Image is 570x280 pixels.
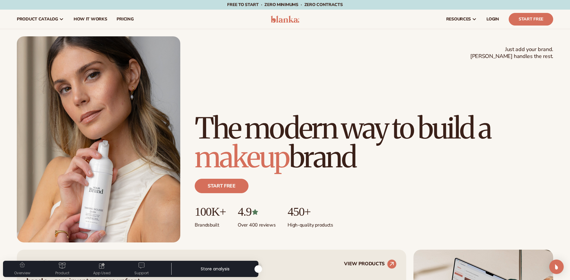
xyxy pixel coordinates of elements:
[112,10,138,29] a: pricing
[195,205,226,218] p: 100K+
[482,10,504,29] a: LOGIN
[17,36,180,242] img: Female holding tanning mousse.
[195,218,226,228] p: Brands built
[93,270,111,276] div: App Used
[69,10,112,29] a: How It Works
[74,17,107,22] span: How It Works
[288,205,333,218] p: 450+
[195,179,248,193] a: Start free
[117,17,133,22] span: pricing
[227,2,343,8] span: Free to start · ZERO minimums · ZERO contracts
[238,218,276,228] p: Over 400 reviews
[134,270,149,276] div: Support
[549,260,564,274] div: Open Intercom Messenger
[190,263,241,275] div: Store analysis
[55,270,69,276] div: Product
[195,114,553,172] h1: The modern way to build a brand
[238,205,276,218] p: 4.9
[486,17,499,22] span: LOGIN
[14,270,30,276] div: Overview
[344,259,397,269] a: VIEW PRODUCTS
[509,13,553,26] a: Start Free
[271,16,299,23] img: logo
[195,139,289,175] span: makeup
[470,46,553,60] span: Just add your brand. [PERSON_NAME] handles the rest.
[17,17,58,22] span: product catalog
[446,17,471,22] span: resources
[441,10,482,29] a: resources
[288,218,333,228] p: High-quality products
[12,10,69,29] a: product catalog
